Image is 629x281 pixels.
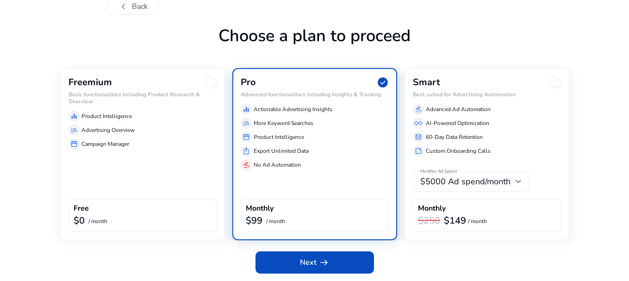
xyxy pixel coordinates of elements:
h6: Best suited for Advertising Automation [413,91,561,98]
p: Advanced Ad Automation [426,105,491,113]
span: equalizer [243,106,250,113]
span: manage_search [243,119,250,127]
p: / month [468,219,487,225]
p: Custom Onboarding Calls [426,147,491,155]
span: all_inclusive [415,119,422,127]
span: summarize [415,147,422,155]
mat-label: Monthly Ad Spend [420,169,457,175]
b: $99 [246,214,262,227]
p: 60-Day Data Retention [426,133,483,141]
p: / month [88,219,107,225]
span: manage_search [70,126,78,134]
h4: Monthly [246,204,274,213]
h3: Smart [413,77,440,88]
p: Product Intelligence [254,133,304,141]
span: ios_share [243,147,250,155]
span: Next [300,257,330,268]
span: storefront [70,140,78,148]
h1: Choose a plan to proceed [60,26,569,68]
span: chevron_left [118,1,129,12]
span: equalizer [70,112,78,120]
span: check_circle [377,76,389,88]
h3: Freemium [69,77,112,88]
p: No Ad Automation [254,161,301,169]
span: gavel [243,161,250,169]
b: $0 [74,214,85,227]
span: arrow_right_alt [318,257,330,268]
h3: Pro [241,77,256,88]
span: $5000 Ad spend/month [420,176,511,187]
p: More Keyword Searches [254,119,313,127]
h6: Basic functionalities including Product Research & Overview [69,91,217,105]
p: Product Intelligence [81,112,132,120]
h3: $250 [418,215,440,226]
button: Nextarrow_right_alt [255,251,374,274]
b: $149 [444,214,466,227]
span: storefront [243,133,250,141]
p: Export Unlimited Data [254,147,309,155]
p: Actionable Advertising Insights [254,105,332,113]
span: database [415,133,422,141]
p: / month [266,219,285,225]
p: Campaign Manager [81,140,129,148]
h4: Monthly [418,204,446,213]
h4: Free [74,204,89,213]
p: Advertising Overview [81,126,135,134]
h6: Advanced functionalities including Insights & Tracking [241,91,389,98]
span: gavel [415,106,422,113]
p: AI-Powered Optimization [426,119,489,127]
